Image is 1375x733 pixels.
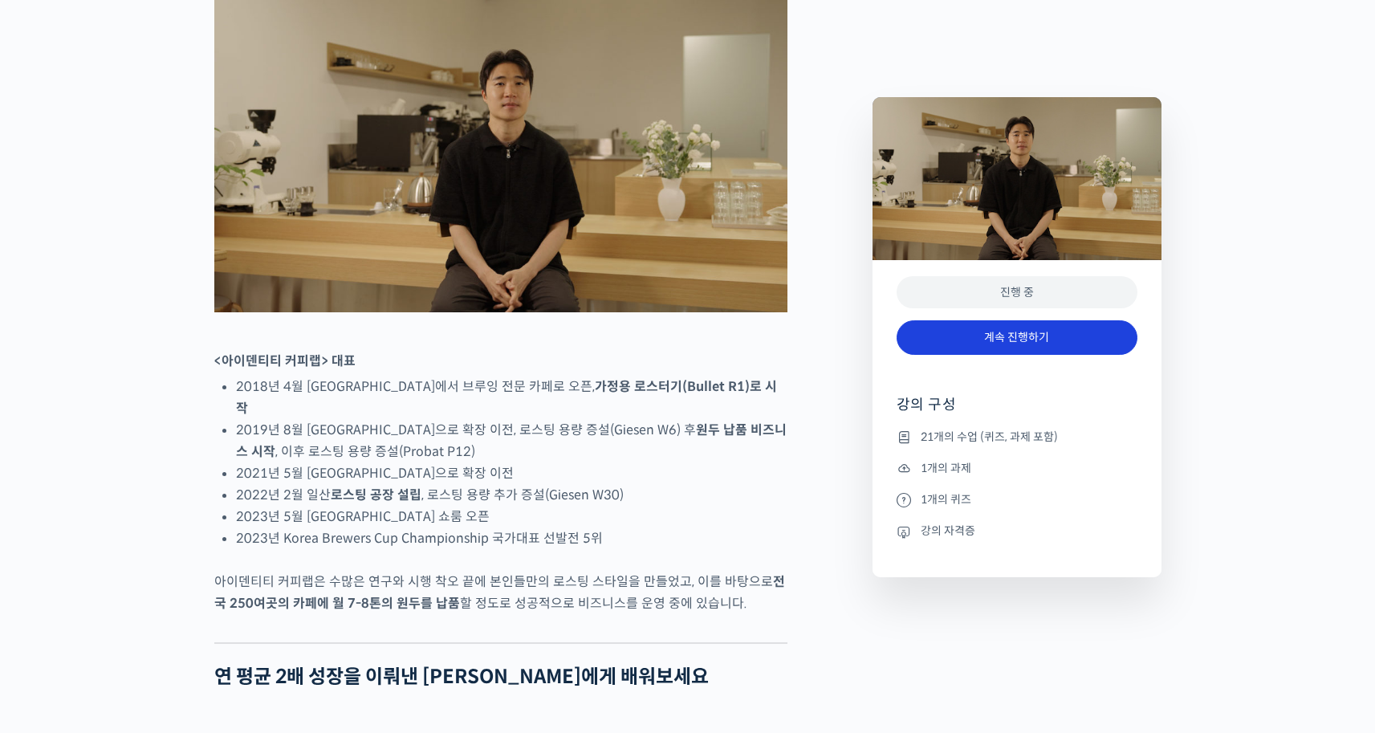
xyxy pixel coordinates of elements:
li: 2023년 Korea Brewers Cup Championship 국가대표 선발전 5위 [236,527,787,549]
span: 홈 [51,533,60,546]
li: 2018년 4월 [GEOGRAPHIC_DATA]에서 브루잉 전문 카페로 오픈, [236,376,787,419]
li: 2019년 8월 [GEOGRAPHIC_DATA]으로 확장 이전, 로스팅 용량 증설(Giesen W6) 후 , 이후 로스팅 용량 증설(Probat P12) [236,419,787,462]
p: 아이덴티티 커피랩은 수많은 연구와 시행 착오 끝에 본인들만의 로스팅 스타일을 만들었고, 이를 바탕으로 할 정도로 성공적으로 비즈니스를 운영 중에 있습니다. [214,571,787,614]
li: 1개의 과제 [897,458,1137,478]
li: 2021년 5월 [GEOGRAPHIC_DATA]으로 확장 이전 [236,462,787,484]
h2: 연 평균 2배 성장을 이뤄낸 [PERSON_NAME]에게 배워보세요 [214,666,787,689]
a: 설정 [207,509,308,549]
h4: 강의 구성 [897,395,1137,427]
span: 대화 [147,534,166,547]
li: 강의 자격증 [897,522,1137,541]
a: 홈 [5,509,106,549]
li: 2023년 5월 [GEOGRAPHIC_DATA] 쇼룸 오픈 [236,506,787,527]
span: 설정 [248,533,267,546]
div: 진행 중 [897,276,1137,309]
strong: 로스팅 공장 설립 [331,487,421,503]
a: 대화 [106,509,207,549]
li: 1개의 퀴즈 [897,490,1137,509]
li: 2022년 2월 일산 , 로스팅 용량 추가 증설(Giesen W30) [236,484,787,506]
a: 계속 진행하기 [897,320,1137,355]
li: 21개의 수업 (퀴즈, 과제 포함) [897,427,1137,446]
strong: <아이덴티티 커피랩> 대표 [214,352,356,369]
